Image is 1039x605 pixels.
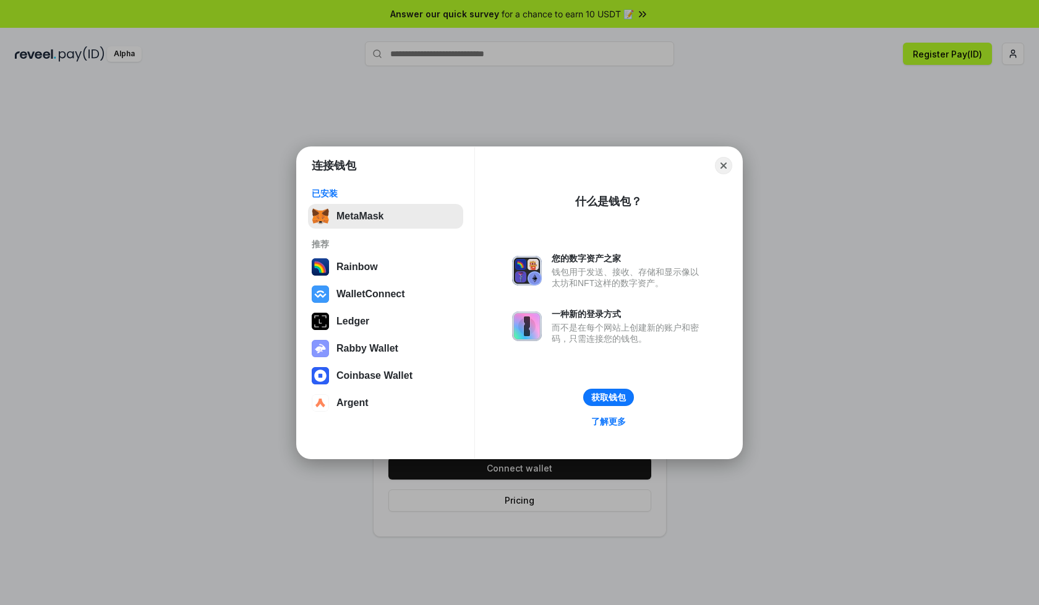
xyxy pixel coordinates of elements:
[575,194,642,209] div: 什么是钱包？
[312,239,460,250] div: 推荐
[308,204,463,229] button: MetaMask
[312,208,329,225] img: svg+xml,%3Csvg%20fill%3D%22none%22%20height%3D%2233%22%20viewBox%3D%220%200%2035%2033%22%20width%...
[308,255,463,279] button: Rainbow
[336,261,378,273] div: Rainbow
[308,282,463,307] button: WalletConnect
[312,158,356,173] h1: 连接钱包
[552,308,705,319] div: 一种新的登录方式
[308,336,463,361] button: Rabby Wallet
[336,370,413,381] div: Coinbase Wallet
[308,391,463,415] button: Argent
[336,343,398,354] div: Rabby Wallet
[312,188,460,199] div: 已安装
[552,253,705,264] div: 您的数字资产之家
[552,266,705,289] div: 钱包用于发送、接收、存储和显示像以太坊和NFT这样的数字资产。
[336,397,369,408] div: Argent
[512,311,542,341] img: svg+xml,%3Csvg%20xmlns%3D%22http%3A%2F%2Fwww.w3.org%2F2000%2Fsvg%22%20fill%3D%22none%22%20viewBox...
[583,389,634,406] button: 获取钱包
[312,394,329,412] img: svg+xml,%3Csvg%20width%3D%2228%22%20height%3D%2228%22%20viewBox%3D%220%200%2028%2028%22%20fill%3D...
[308,309,463,334] button: Ledger
[336,289,405,300] div: WalletConnect
[512,256,542,286] img: svg+xml,%3Csvg%20xmlns%3D%22http%3A%2F%2Fwww.w3.org%2F2000%2Fsvg%22%20fill%3D%22none%22%20viewBox...
[715,157,732,174] button: Close
[312,340,329,357] img: svg+xml,%3Csvg%20xmlns%3D%22http%3A%2F%2Fwww.w3.org%2F2000%2Fsvg%22%20fill%3D%22none%22%20viewBox...
[312,286,329,303] img: svg+xml,%3Csvg%20width%3D%2228%22%20height%3D%2228%22%20viewBox%3D%220%200%2028%2028%22%20fill%3D...
[308,363,463,388] button: Coinbase Wallet
[336,211,383,222] div: MetaMask
[584,413,633,429] a: 了解更多
[591,416,626,427] div: 了解更多
[312,313,329,330] img: svg+xml,%3Csvg%20xmlns%3D%22http%3A%2F%2Fwww.w3.org%2F2000%2Fsvg%22%20width%3D%2228%22%20height%3...
[591,392,626,403] div: 获取钱包
[336,316,369,327] div: Ledger
[552,322,705,344] div: 而不是在每个网站上创建新的账户和密码，只需连接您的钱包。
[312,367,329,384] img: svg+xml,%3Csvg%20width%3D%2228%22%20height%3D%2228%22%20viewBox%3D%220%200%2028%2028%22%20fill%3D...
[312,258,329,276] img: svg+xml,%3Csvg%20width%3D%22120%22%20height%3D%22120%22%20viewBox%3D%220%200%20120%20120%22%20fil...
